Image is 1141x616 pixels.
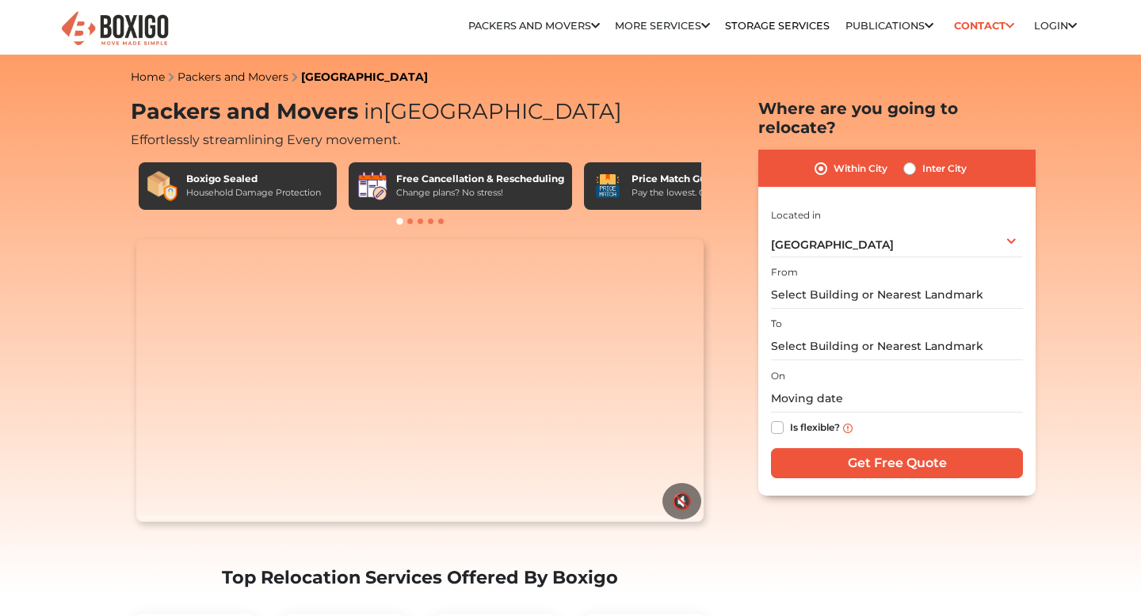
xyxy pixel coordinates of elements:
[396,186,564,200] div: Change plans? No stress!
[364,98,384,124] span: in
[59,10,170,48] img: Boxigo
[771,317,782,331] label: To
[834,159,887,178] label: Within City
[771,333,1023,360] input: Select Building or Nearest Landmark
[771,385,1023,413] input: Moving date
[948,13,1019,38] a: Contact
[131,70,165,84] a: Home
[771,369,785,383] label: On
[131,99,709,125] h1: Packers and Movers
[758,99,1036,137] h2: Where are you going to relocate?
[771,281,1023,309] input: Select Building or Nearest Landmark
[662,483,701,519] button: 🔇
[632,172,752,186] div: Price Match Guarantee
[922,159,967,178] label: Inter City
[301,70,428,84] a: [GEOGRAPHIC_DATA]
[771,238,894,252] span: [GEOGRAPHIC_DATA]
[771,265,798,279] label: From
[131,132,400,147] span: Effortlessly streamlining Every movement.
[131,567,709,588] h2: Top Relocation Services Offered By Boxigo
[136,239,703,523] video: Your browser does not support the video tag.
[358,98,622,124] span: [GEOGRAPHIC_DATA]
[632,186,752,200] div: Pay the lowest. Guaranteed!
[357,170,388,202] img: Free Cancellation & Rescheduling
[468,20,600,32] a: Packers and Movers
[147,170,178,202] img: Boxigo Sealed
[186,172,321,186] div: Boxigo Sealed
[1034,20,1077,32] a: Login
[177,70,288,84] a: Packers and Movers
[615,20,710,32] a: More services
[845,20,933,32] a: Publications
[725,20,830,32] a: Storage Services
[771,448,1023,478] input: Get Free Quote
[186,186,321,200] div: Household Damage Protection
[592,170,624,202] img: Price Match Guarantee
[771,208,821,222] label: Located in
[396,172,564,186] div: Free Cancellation & Rescheduling
[843,424,853,433] img: info
[790,418,840,435] label: Is flexible?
